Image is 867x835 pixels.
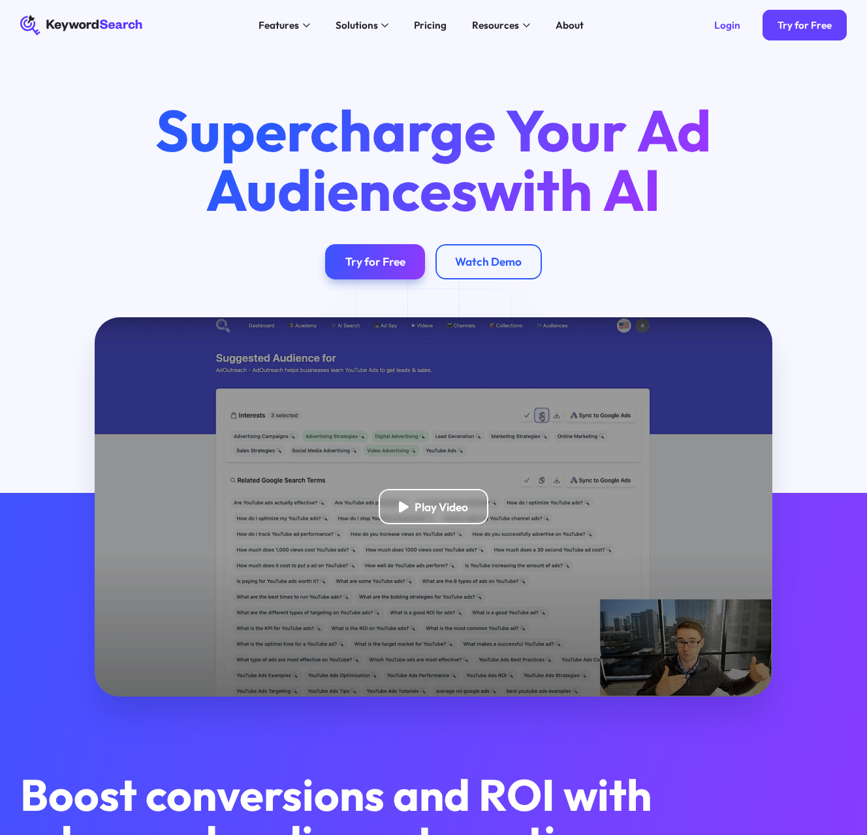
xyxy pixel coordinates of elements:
div: Login [714,19,740,31]
a: Try for Free [325,244,426,279]
div: Features [259,18,299,33]
div: Resources [472,18,519,33]
span: with AI [477,153,661,226]
div: Try for Free [345,255,405,269]
div: Watch Demo [455,255,522,269]
a: About [548,15,591,35]
div: Pricing [414,18,447,33]
a: Login [699,10,755,40]
div: Solutions [336,18,378,33]
div: Try for Free [778,19,832,31]
h1: Supercharge Your Ad Audiences [133,101,735,219]
a: open lightbox [95,317,772,697]
a: Try for Free [763,10,847,40]
a: Pricing [407,15,454,35]
div: About [556,18,584,33]
div: Play Video [415,500,468,514]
